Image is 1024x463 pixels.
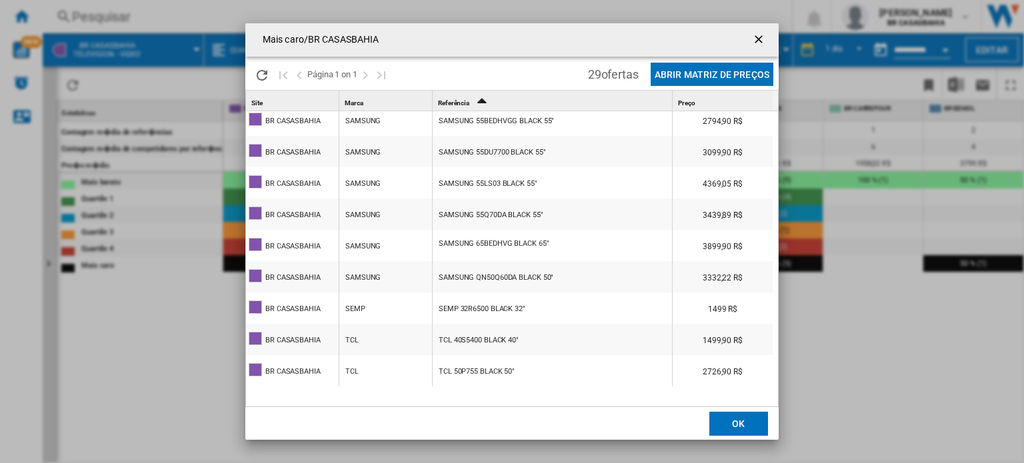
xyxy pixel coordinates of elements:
div: Marca Sort None [342,91,432,111]
span: Preço [678,99,695,107]
div: SAMSUNG 55LS03 BLACK 55" [439,169,537,199]
wk-reference-title-cell: SAMSUNG [339,105,432,135]
h4: Mais caro/BR CASASBAHIA [256,33,379,47]
wk-reference-title-cell: BR CASASBAHIA [246,292,339,323]
wk-reference-title-cell: BR CASASBAHIA [246,105,339,135]
wk-reference-title-cell: TCL [339,324,432,354]
div: https://www.casasbahia.com.br/smart-tv-55-4k-samsung-the-frame-qn55ls03d-qled-tela-matte-antirref... [433,167,672,198]
wk-reference-title-cell: BR CASASBAHIA [246,199,339,229]
span: Referência [438,99,469,107]
div: Referência Sort Ascending [435,91,672,111]
wk-reference-title-cell: BR CASASBAHIA [246,355,339,386]
div: https://www.casasbahia.com.br/smart-tv-tcl-led-40-polegadas-full-hd-android-tv-comando-de-voz-por... [433,324,672,354]
div: https://www.casasbahia.com.br/samsung-smart-tv-50-polegadas-qled-4k-q60d-2024-modo-game-som-em-mo... [433,261,672,292]
wk-reference-title-cell: SEMP [339,292,432,323]
div: Sort None [342,91,432,111]
button: OK [709,412,768,436]
div: 4369,05 R$ [673,167,773,198]
span: 29 [581,59,645,87]
span: Sort Ascending [471,99,492,107]
div: https://www.casasbahia.com.br/smart-tv-samsung-business-55-polegadas-lh55bedhvggxzd-4k-uhd-led-do... [433,105,672,135]
div: Sort None [249,91,339,111]
button: getI18NText('BUTTONS.CLOSE_DIALOG') [747,27,773,53]
div: SAMSUNG [345,262,381,293]
div: TCL [345,356,359,387]
div: SAMSUNG [345,137,381,168]
div: 1499,90 R$ [673,324,773,354]
button: Última página [373,59,389,90]
div: BR CASASBAHIA [265,294,321,324]
span: ofertas [601,67,639,81]
wk-reference-title-cell: SAMSUNG [339,261,432,292]
div: https://www.casasbahia.com.br/smart-tv-55-quot-polegadas-qled-4k-55q70d-2024-processador-com-ai-g... [433,199,672,229]
ng-md-icon: getI18NText('BUTTONS.CLOSE_DIALOG') [752,33,768,49]
div: Sort None [675,91,773,111]
button: Próxima página [357,59,373,90]
wk-reference-title-cell: BR CASASBAHIA [246,136,339,167]
div: https://www.casasbahia.com.br/smart-tv-samsung-55du7700-55-polegadas-uhd-crystal-4k/p/1569926176 [433,136,672,167]
div: BR CASASBAHIA [265,262,321,293]
div: SAMSUNG 55DU7700 BLACK 55" [439,137,545,168]
wk-reference-title-cell: SAMSUNG [339,199,432,229]
div: BR CASASBAHIA [265,200,321,231]
span: Marca [345,99,363,107]
button: Primeira página [275,59,291,90]
div: 3899,90 R$ [673,230,773,260]
wk-reference-title-cell: TCL [339,355,432,386]
div: BR CASASBAHIA [265,356,321,387]
div: 2726,90 R$ [673,355,773,386]
div: BR CASASBAHIA [265,137,321,168]
wk-reference-title-cell: BR CASASBAHIA [246,230,339,260]
span: Página 1 on 1 [307,59,357,90]
div: BR CASASBAHIA [265,169,321,199]
div: Sort Ascending [435,91,672,111]
wk-reference-title-cell: SAMSUNG [339,136,432,167]
div: BR CASASBAHIA [265,231,321,262]
button: >Página anterior [291,59,307,90]
div: 3099,90 R$ [673,136,773,167]
div: Site Sort None [249,91,339,111]
div: https://www.casasbahia.com.br/tv-led-32-polegadas-semp-tcl/p/1568815320 [433,292,672,323]
md-dialog: Products list popup [245,23,779,440]
div: TCL 40S5400 BLACK 40" [439,325,519,356]
div: BR CASASBAHIA [265,325,321,356]
wk-reference-title-cell: SAMSUNG [339,230,432,260]
div: 3439,89 R$ [673,199,773,229]
div: 3332,22 R$ [673,261,773,292]
div: SAMSUNG 55Q70DA BLACK 55" [439,200,543,231]
div: SAMSUNG [345,169,381,199]
wk-reference-title-cell: BR CASASBAHIA [246,167,339,198]
div: SEMP 32R6500 BLACK 32" [439,294,525,324]
div: SEMP [345,294,365,324]
div: SAMSUNG [345,200,381,231]
span: Site [251,99,263,107]
div: TCL [345,325,359,356]
div: 1499 R$ [673,292,773,323]
div: SAMSUNG [345,231,381,262]
div: https://www.casasbahia.com.br/smart-tv-samsung-65-quot-ultra-hd-crystal-4k-lh65bedhvggxzd-tizen-h... [433,230,672,260]
div: SAMSUNG 55BEDHVGG BLACK 55" [439,106,554,137]
div: SAMSUNG QN50Q60DA BLACK 50" [439,262,553,293]
div: 2794,90 R$ [673,105,773,135]
button: Recarregar [249,59,275,90]
div: Preço Sort None [675,91,773,111]
wk-reference-title-cell: BR CASASBAHIA [246,261,339,292]
div: SAMSUNG [345,106,381,137]
wk-reference-title-cell: SAMSUNG [339,167,432,198]
div: https://www.casasbahia.com.br/tcl-led-smart-tv-50-p755-4k-uhd-google-tv/p/1568766606 [433,355,672,386]
div: TCL 50P755 BLACK 50" [439,356,515,387]
div: SAMSUNG 65BEDHVG BLACK 65" [439,229,549,259]
wk-reference-title-cell: BR CASASBAHIA [246,324,339,354]
div: BR CASASBAHIA [265,106,321,137]
button: Abrir Matriz de preços [651,63,773,86]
